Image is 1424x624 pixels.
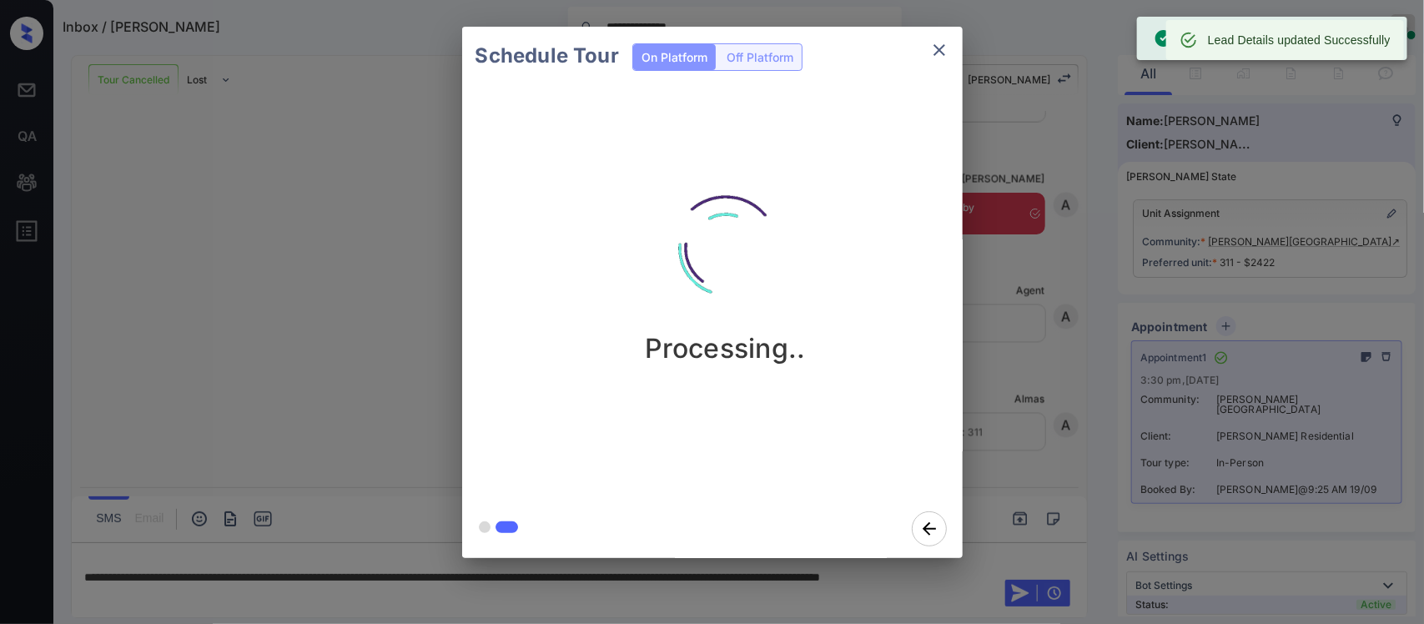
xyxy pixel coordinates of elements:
[1208,25,1391,55] div: Lead Details updated Successfully
[923,33,956,67] button: close
[1154,22,1356,55] div: Tour with knock created successfully
[645,332,806,365] p: Processing..
[462,27,632,85] h2: Schedule Tour
[642,165,809,332] img: loading.aa47eedddbc51aad1905.gif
